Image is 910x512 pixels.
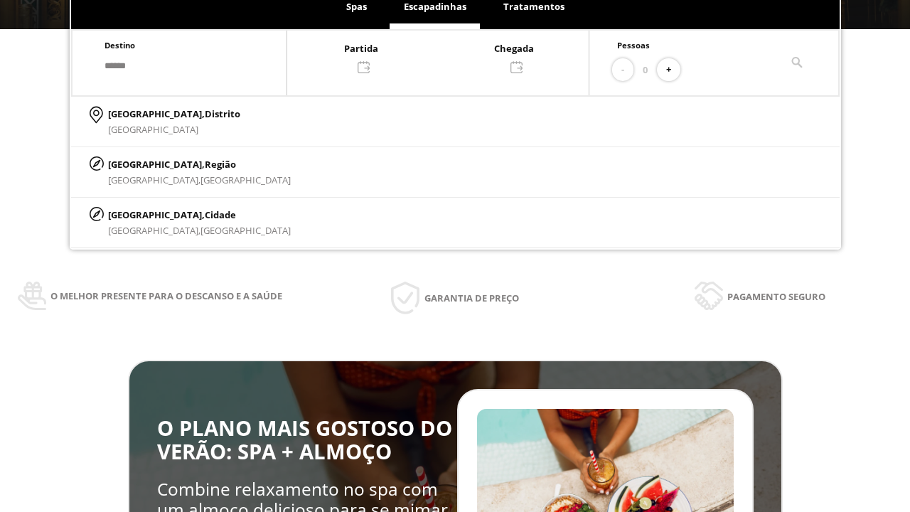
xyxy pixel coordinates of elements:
[643,62,648,78] span: 0
[200,174,291,186] span: [GEOGRAPHIC_DATA]
[205,208,236,221] span: Cidade
[108,224,200,237] span: [GEOGRAPHIC_DATA],
[657,58,680,82] button: +
[612,58,633,82] button: -
[617,40,650,50] span: Pessoas
[205,107,240,120] span: Distrito
[157,414,452,466] span: O PLANO MAIS GOSTOSO DO VERÃO: SPA + ALMOÇO
[50,288,282,304] span: O melhor presente para o descanso e a saúde
[200,224,291,237] span: [GEOGRAPHIC_DATA]
[727,289,825,304] span: Pagamento seguro
[108,123,198,136] span: [GEOGRAPHIC_DATA]
[424,290,519,306] span: Garantia de preço
[205,158,236,171] span: Região
[108,156,291,172] p: [GEOGRAPHIC_DATA],
[108,207,291,223] p: [GEOGRAPHIC_DATA],
[105,40,135,50] span: Destino
[108,106,240,122] p: [GEOGRAPHIC_DATA],
[108,174,200,186] span: [GEOGRAPHIC_DATA],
